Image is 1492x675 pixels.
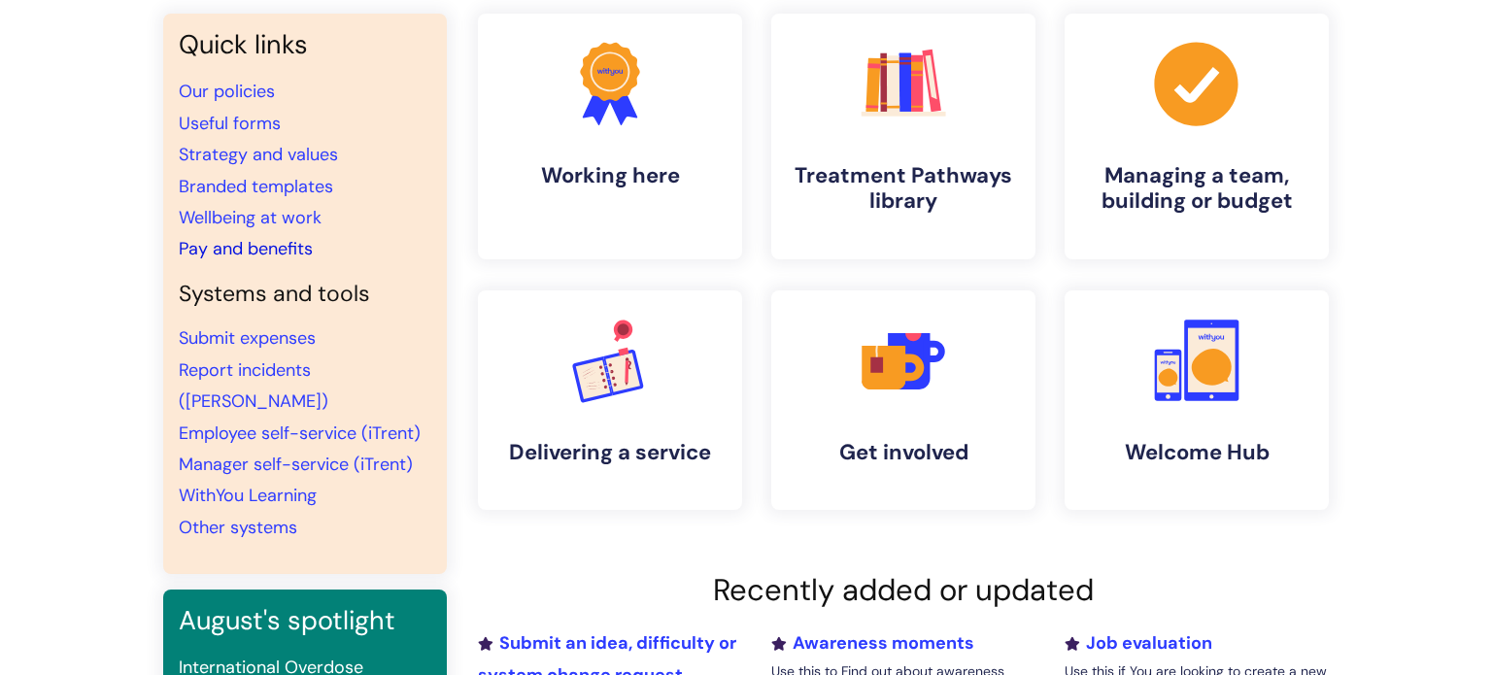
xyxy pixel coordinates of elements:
[179,112,281,135] a: Useful forms
[179,206,322,229] a: Wellbeing at work
[478,14,742,259] a: Working here
[179,326,316,350] a: Submit expenses
[179,484,317,507] a: WithYou Learning
[787,163,1020,215] h4: Treatment Pathways library
[179,516,297,539] a: Other systems
[179,29,431,60] h3: Quick links
[179,175,333,198] a: Branded templates
[771,631,974,655] a: Awareness moments
[179,358,328,413] a: Report incidents ([PERSON_NAME])
[478,572,1329,608] h2: Recently added or updated
[179,80,275,103] a: Our policies
[478,290,742,510] a: Delivering a service
[179,281,431,308] h4: Systems and tools
[179,143,338,166] a: Strategy and values
[1080,163,1313,215] h4: Managing a team, building or budget
[771,290,1035,510] a: Get involved
[1065,290,1329,510] a: Welcome Hub
[787,440,1020,465] h4: Get involved
[179,453,413,476] a: Manager self-service (iTrent)
[179,237,313,260] a: Pay and benefits
[493,440,727,465] h4: Delivering a service
[1080,440,1313,465] h4: Welcome Hub
[1065,14,1329,259] a: Managing a team, building or budget
[1065,631,1212,655] a: Job evaluation
[179,422,421,445] a: Employee self-service (iTrent)
[771,14,1035,259] a: Treatment Pathways library
[179,605,431,636] h3: August's spotlight
[493,163,727,188] h4: Working here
